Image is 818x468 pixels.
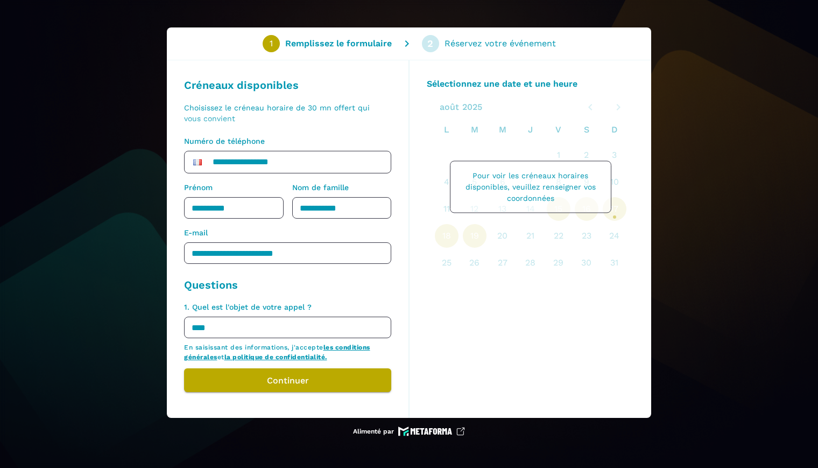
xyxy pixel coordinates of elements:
[184,228,208,237] font: E-mail
[427,79,577,89] font: Sélectionnez une date et une heure
[184,344,370,361] a: les conditions générales
[184,278,238,291] font: Questions
[184,103,370,123] font: Choisissez le créneau horaire de 30 mn offert qui vous convient
[353,427,465,436] a: Alimenté par
[445,38,556,48] font: Réservez votre événement
[184,344,323,351] font: En saisissant des informations, j'accepte
[466,171,596,202] font: Pour voir les créneaux horaires disponibles, veuillez renseigner vos coordonnées
[217,353,224,361] font: et
[427,38,433,49] font: 2
[184,368,391,392] button: Continuer
[187,153,208,171] div: France : + 33
[184,183,213,192] font: Prénom
[353,428,394,435] font: Alimenté par
[267,375,309,386] font: Continuer
[292,183,349,192] font: Nom de famille
[285,38,392,48] font: Remplissez le formulaire
[184,303,312,311] font: 1. Quel est l'objet de votre appel ?
[270,38,273,48] font: 1
[184,79,299,92] font: Créneaux disponibles
[184,137,265,145] font: Numéro de téléphone
[224,353,327,361] a: la politique de confidentialité.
